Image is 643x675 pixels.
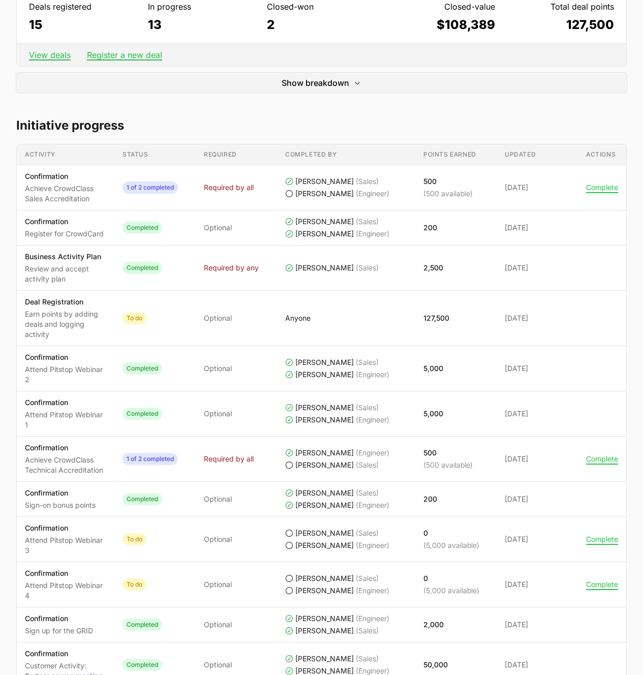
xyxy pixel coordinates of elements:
span: [DATE] [505,182,570,193]
p: Business Activity Plan [25,252,106,262]
p: (500 available) [423,189,473,199]
span: Optional [204,660,232,670]
span: (Engineer) [356,370,389,380]
p: 50,000 [423,660,448,670]
span: [DATE] [505,660,570,670]
th: Actions [578,144,626,165]
dd: $108,389 [386,17,495,33]
button: Complete [586,183,618,192]
p: Confirmation [25,488,96,498]
p: Confirmation [25,568,106,578]
span: [PERSON_NAME] [295,229,354,239]
span: [DATE] [505,534,570,544]
p: Achieve CrowdClass Sales Accreditation [25,183,106,204]
dt: In progress [148,1,257,13]
p: Confirmation [25,171,106,181]
p: Sign up for the GRID [25,626,93,636]
span: [DATE] [505,579,570,590]
button: Complete [586,535,618,544]
dd: 2 [267,17,376,33]
span: (Sales) [356,217,379,227]
dd: 15 [29,17,138,33]
p: (500 available) [423,460,473,470]
p: 500 [423,176,473,187]
p: Attend Pitstop Webinar 3 [25,535,106,556]
span: [DATE] [505,313,570,323]
span: [PERSON_NAME] [295,626,354,636]
span: [DATE] [505,454,570,464]
span: Required by all [204,454,254,464]
span: [PERSON_NAME] [295,540,354,550]
span: (Engineer) [356,540,389,550]
p: 2,000 [423,620,444,630]
dd: 127,500 [505,17,614,33]
span: [DATE] [505,620,570,630]
p: 5,000 [423,363,443,374]
p: 5,000 [423,409,443,419]
span: (Sales) [356,460,379,470]
th: Updated [497,144,578,165]
span: Optional [204,223,232,233]
p: Confirmation [25,217,104,227]
span: [DATE] [505,409,570,419]
span: [PERSON_NAME] [295,488,354,498]
span: [PERSON_NAME] [295,654,354,664]
p: 127,500 [423,313,449,323]
span: (Sales) [356,573,379,584]
p: Review and accept activity plan [25,264,106,284]
span: (Sales) [356,626,379,636]
th: Points earned [415,144,497,165]
p: Register for CrowdCard [25,229,104,239]
span: Optional [204,620,232,630]
span: Required by any [204,263,259,273]
span: (Sales) [356,654,379,664]
h2: Initiative progress [16,117,627,134]
th: Status [114,144,196,165]
span: (Sales) [356,263,379,273]
p: 0 [423,573,479,584]
span: (Sales) [356,488,379,498]
span: [PERSON_NAME] [295,500,354,510]
p: Sign-on bonus points [25,500,96,510]
span: Optional [204,313,232,323]
span: Optional [204,494,232,504]
p: 2,500 [423,263,443,273]
a: View deals [29,50,71,60]
span: (Engineer) [356,189,389,199]
p: Attend Pitstop Webinar 2 [25,364,106,385]
p: 0 [423,528,479,538]
dt: Deals registered [29,1,138,13]
span: Optional [204,363,232,374]
dt: Closed-won [267,1,376,13]
th: Required [196,144,277,165]
p: 500 [423,448,473,458]
p: Confirmation [25,649,106,659]
span: (Engineer) [356,500,389,510]
p: Confirmation [25,523,106,533]
span: Required by all [204,182,254,193]
dt: Total deal points [505,1,614,13]
span: [DATE] [505,223,570,233]
p: 200 [423,223,437,233]
p: Deal Registration [25,297,106,307]
button: Complete [586,454,618,464]
span: Show breakdown [282,77,349,89]
p: Confirmation [25,397,106,408]
a: Register a new deal [87,50,162,60]
span: Optional [204,409,232,419]
span: Optional [204,534,232,544]
p: Anyone [285,313,311,323]
button: Complete [586,580,618,589]
p: Confirmation [25,613,93,624]
span: [PERSON_NAME] [295,217,354,227]
span: (Engineer) [356,586,389,596]
span: [PERSON_NAME] [295,460,354,470]
span: [PERSON_NAME] [295,263,354,273]
span: [DATE] [505,494,570,504]
th: Completed by [277,144,415,165]
p: Achieve CrowdClass Technical Accreditation [25,455,106,475]
span: [PERSON_NAME] [295,415,354,425]
p: 200 [423,494,437,504]
span: [PERSON_NAME] [295,573,354,584]
span: [PERSON_NAME] [295,189,354,199]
